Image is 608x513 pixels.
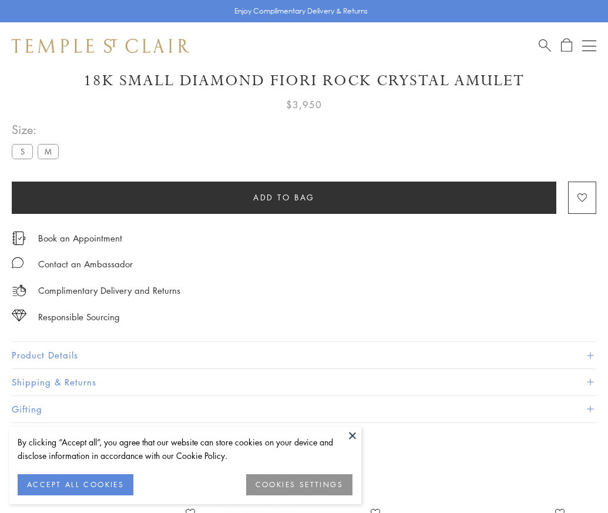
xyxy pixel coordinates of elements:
button: Add to bag [12,182,556,214]
div: Contact an Ambassador [38,257,133,271]
img: icon_sourcing.svg [12,310,26,321]
div: Responsible Sourcing [38,310,120,324]
span: Add to bag [253,191,315,204]
button: Shipping & Returns [12,369,596,395]
button: Gifting [12,396,596,423]
p: Complimentary Delivery and Returns [38,283,180,298]
img: MessageIcon-01_2.svg [12,257,23,269]
label: S [12,144,33,159]
img: Temple St. Clair [12,39,189,53]
label: M [38,144,59,159]
button: Product Details [12,342,596,368]
a: Search [539,38,551,53]
a: Open Shopping Bag [561,38,572,53]
img: icon_delivery.svg [12,283,26,298]
button: ACCEPT ALL COOKIES [18,474,133,495]
h1: 18K Small Diamond Fiori Rock Crystal Amulet [12,71,596,91]
a: Book an Appointment [38,232,122,244]
div: By clicking “Accept all”, you agree that our website can store cookies on your device and disclos... [18,435,352,462]
button: Open navigation [582,39,596,53]
span: Size: [12,120,63,139]
p: Enjoy Complimentary Delivery & Returns [234,5,368,17]
button: COOKIES SETTINGS [246,474,352,495]
span: $3,950 [286,97,322,112]
img: icon_appointment.svg [12,232,26,245]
